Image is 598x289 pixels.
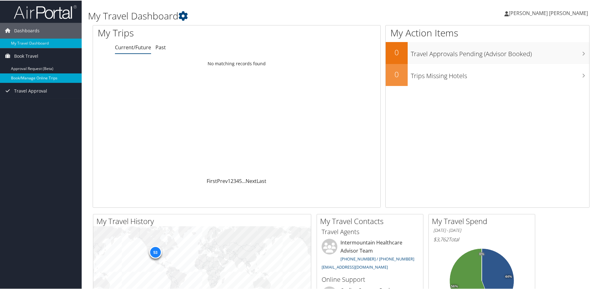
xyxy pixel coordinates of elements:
[149,245,161,258] div: 53
[386,63,589,85] a: 0Trips Missing Hotels
[242,177,246,184] span: …
[257,177,266,184] a: Last
[504,3,594,22] a: [PERSON_NAME] [PERSON_NAME]
[320,215,423,226] h2: My Travel Contacts
[88,9,426,22] h1: My Travel Dashboard
[432,215,535,226] h2: My Travel Spend
[322,275,418,283] h3: Online Support
[322,264,388,269] a: [EMAIL_ADDRESS][DOMAIN_NAME]
[155,43,166,50] a: Past
[98,26,256,39] h1: My Trips
[386,41,589,63] a: 0Travel Approvals Pending (Advisor Booked)
[433,235,448,242] span: $3,762
[207,177,217,184] a: First
[115,43,151,50] a: Current/Future
[231,177,233,184] a: 2
[451,284,458,288] tspan: 56%
[14,4,77,19] img: airportal-logo.png
[479,252,484,255] tspan: 0%
[217,177,228,184] a: Prev
[236,177,239,184] a: 4
[93,57,380,69] td: No matching records found
[14,48,38,63] span: Book Travel
[509,9,588,16] span: [PERSON_NAME] [PERSON_NAME]
[505,274,512,278] tspan: 44%
[433,235,530,242] h6: Total
[14,22,40,38] span: Dashboards
[228,177,231,184] a: 1
[411,68,589,80] h3: Trips Missing Hotels
[96,215,311,226] h2: My Travel History
[386,26,589,39] h1: My Action Items
[340,255,414,261] a: [PHONE_NUMBER] / [PHONE_NUMBER]
[318,238,421,272] li: Intermountain Healthcare Advisor Team
[386,68,408,79] h2: 0
[386,46,408,57] h2: 0
[322,227,418,236] h3: Travel Agents
[246,177,257,184] a: Next
[14,83,47,98] span: Travel Approval
[433,227,530,233] h6: [DATE] - [DATE]
[239,177,242,184] a: 5
[411,46,589,58] h3: Travel Approvals Pending (Advisor Booked)
[233,177,236,184] a: 3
